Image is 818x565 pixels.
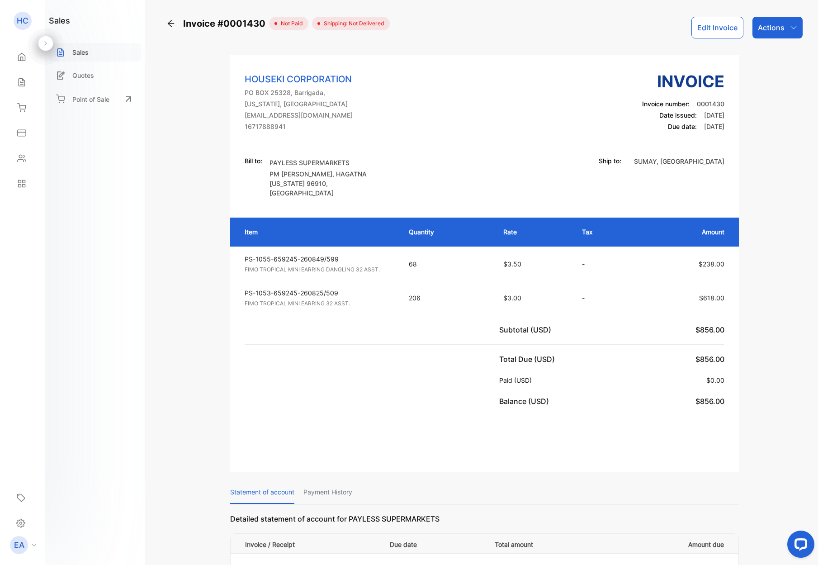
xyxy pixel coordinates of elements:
h3: Invoice [642,69,724,94]
p: EA [14,539,24,551]
p: FIMO TROPICAL MINI EARRING 32 ASST. [245,299,392,308]
p: PS-1053-659245-260825/509 [245,288,392,298]
span: $0.00 [706,376,724,384]
a: Point of Sale [49,89,141,109]
span: [DATE] [704,123,724,130]
a: Quotes [49,66,141,85]
p: Quotes [72,71,94,80]
button: Actions [752,17,803,38]
p: [EMAIL_ADDRESS][DOMAIN_NAME] [245,110,353,120]
p: Subtotal (USD) [499,324,555,335]
p: PS-1055-659245-260849/599 [245,254,392,264]
p: Invoice / Receipt [245,538,379,549]
span: , [GEOGRAPHIC_DATA] [657,157,724,165]
p: - [582,259,627,269]
span: $3.00 [503,294,521,302]
a: Sales [49,43,141,62]
span: $238.00 [699,260,724,268]
p: [US_STATE], [GEOGRAPHIC_DATA] [245,99,353,109]
span: Invoice #0001430 [183,17,269,30]
iframe: LiveChat chat widget [780,527,818,565]
span: SUMAY [634,157,657,165]
p: FIMO TROPICAL MINI EARRING DANGLING 32 ASST. [245,266,392,274]
p: Ship to: [599,156,621,166]
p: Detailed statement of account for PAYLESS SUPERMARKETS [230,513,739,533]
p: - [582,293,627,303]
span: Invoice number: [642,100,690,108]
p: PO BOX 25328, Barrigada, [245,88,353,97]
p: Paid (USD) [499,375,535,385]
p: Bill to: [245,156,262,166]
p: Quantity [409,227,485,237]
p: 68 [409,259,485,269]
span: Shipping: Not Delivered [320,19,384,28]
span: [DATE] [704,111,724,119]
p: Amount [645,227,724,237]
p: Item [245,227,391,237]
button: Edit Invoice [691,17,743,38]
p: Payment History [303,481,352,504]
span: $856.00 [695,325,724,334]
p: Total amount [495,538,607,549]
p: Due date [390,538,476,549]
p: 206 [409,293,485,303]
p: PAYLESS SUPERMARKETS [270,158,374,167]
p: Rate [503,227,564,237]
span: Date issued: [659,111,697,119]
p: Point of Sale [72,95,109,104]
span: $618.00 [699,294,724,302]
p: Amount due [619,538,724,549]
p: Statement of account [230,481,294,504]
span: $856.00 [695,397,724,406]
p: Total Due (USD) [499,354,558,365]
p: Actions [758,22,785,33]
p: 16717888941 [245,122,353,131]
p: HOUSEKI CORPORATION [245,72,353,86]
span: 0001430 [697,100,724,108]
p: HC [17,15,28,27]
span: PM [PERSON_NAME], HAGATNA [US_STATE] 96910 [270,170,367,187]
span: $856.00 [695,355,724,364]
p: Balance (USD) [499,396,553,407]
span: not paid [277,19,303,28]
span: $3.50 [503,260,521,268]
p: Tax [582,227,627,237]
h1: sales [49,14,70,27]
p: Sales [72,47,89,57]
span: Due date: [668,123,697,130]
